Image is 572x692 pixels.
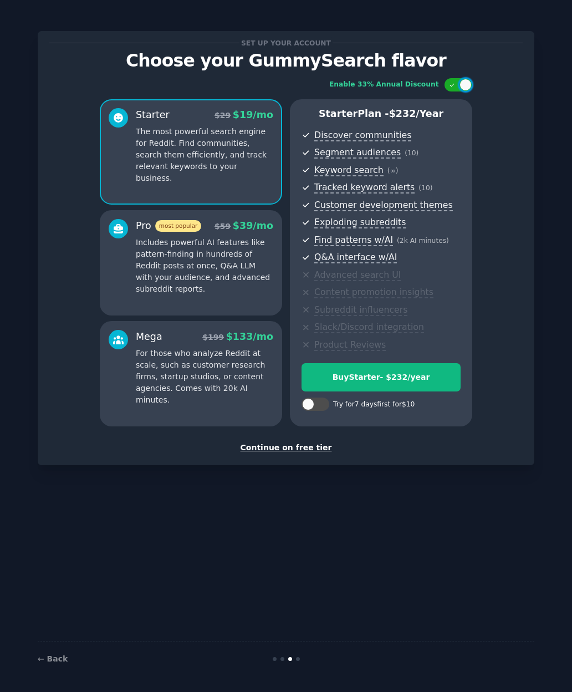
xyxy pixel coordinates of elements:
span: Exploding subreddits [314,217,406,228]
p: For those who analyze Reddit at scale, such as customer research firms, startup studios, or conte... [136,348,273,406]
span: most popular [155,220,202,232]
p: Choose your GummySearch flavor [49,51,523,70]
span: $ 39 /mo [233,220,273,231]
span: ( ∞ ) [387,167,399,175]
span: $ 133 /mo [226,331,273,342]
div: Enable 33% Annual Discount [329,80,439,90]
p: Starter Plan - [302,107,461,121]
div: Mega [136,330,162,344]
span: Subreddit influencers [314,304,407,316]
div: Pro [136,219,201,233]
a: ← Back [38,654,68,663]
div: Try for 7 days first for $10 [333,400,415,410]
span: Keyword search [314,165,384,176]
span: $ 199 [202,333,224,342]
span: ( 10 ) [418,184,432,192]
span: ( 10 ) [405,149,418,157]
span: Content promotion insights [314,287,433,298]
span: $ 29 [214,111,231,120]
span: Discover communities [314,130,411,141]
span: Advanced search UI [314,269,401,281]
span: ( 2k AI minutes ) [397,237,449,245]
span: Customer development themes [314,200,453,211]
div: Buy Starter - $ 232 /year [302,372,460,383]
button: BuyStarter- $232/year [302,363,461,391]
span: Segment audiences [314,147,401,159]
span: $ 232 /year [389,108,443,119]
div: Starter [136,108,170,122]
span: Tracked keyword alerts [314,182,415,194]
span: Product Reviews [314,339,386,351]
p: The most powerful search engine for Reddit. Find communities, search them efficiently, and track ... [136,126,273,184]
span: $ 19 /mo [233,109,273,120]
p: Includes powerful AI features like pattern-finding in hundreds of Reddit posts at once, Q&A LLM w... [136,237,273,295]
span: $ 59 [214,222,231,231]
span: Slack/Discord integration [314,322,424,333]
span: Find patterns w/AI [314,235,393,246]
span: Set up your account [239,37,333,49]
span: Q&A interface w/AI [314,252,397,263]
div: Continue on free tier [49,442,523,454]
